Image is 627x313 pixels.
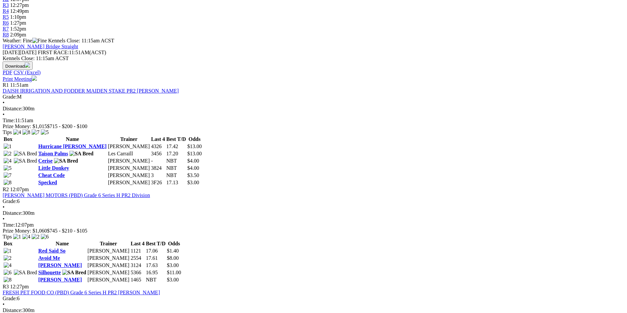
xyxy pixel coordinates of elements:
div: 6 [3,198,624,204]
td: [PERSON_NAME] [108,165,150,171]
span: 1:27pm [10,20,26,26]
td: 2554 [130,255,145,261]
span: R1 [3,82,9,88]
img: 7 [32,129,39,135]
a: Specked [38,180,57,185]
span: 12:27pm [10,284,29,289]
td: - [151,158,165,164]
a: R4 [3,8,9,14]
div: Kennels Close: 11:15am ACST [3,56,624,61]
td: 3124 [130,262,145,269]
span: R3 [3,284,9,289]
span: $715 - $200 - $100 [47,123,88,129]
a: [PERSON_NAME] MOTORS (PBD) Grade 6 Series H PR2 Division [3,192,150,198]
span: Tips [3,234,12,239]
td: [PERSON_NAME] [87,277,130,283]
img: 8 [22,129,30,135]
span: Grade: [3,198,17,204]
span: Box [4,241,13,246]
img: printer.svg [32,76,37,81]
span: $13.00 [187,151,202,156]
a: Red Said So [38,248,65,254]
img: 4 [4,158,12,164]
img: 2 [4,151,12,157]
span: 2:09pm [10,32,26,37]
span: • [3,216,5,222]
span: 1:10pm [10,14,26,20]
img: SA Bred [14,151,37,157]
td: NBT [145,277,166,283]
img: 1 [4,248,12,254]
img: 8 [4,180,12,186]
img: SA Bred [14,158,37,164]
img: 6 [41,234,49,240]
td: NBT [166,172,186,179]
span: FIRST RACE: [38,50,69,55]
div: 300m [3,106,624,112]
span: 1:52pm [10,26,26,32]
th: Odds [187,136,202,143]
td: 4326 [151,143,165,150]
th: Trainer [87,240,130,247]
span: $3.50 [187,172,199,178]
td: [PERSON_NAME] [108,172,150,179]
td: [PERSON_NAME] [108,179,150,186]
td: [PERSON_NAME] [87,269,130,276]
th: Best T/D [166,136,186,143]
a: Cheat Code [38,172,65,178]
span: $1.40 [167,248,179,254]
span: • [3,302,5,307]
span: R2 [3,187,9,192]
a: DAISH IRRIGATION AND FODDER MAIDEN STAKE PR2 [PERSON_NAME] [3,88,179,94]
span: $4.00 [187,165,199,171]
th: Last 4 [151,136,165,143]
span: Kennels Close: 11:15am ACST [48,38,114,43]
span: [DATE] [3,50,20,55]
th: Name [38,240,87,247]
span: Grade: [3,94,17,100]
th: Trainer [108,136,150,143]
a: R3 [3,2,9,8]
td: 3456 [151,150,165,157]
a: [PERSON_NAME] [38,262,82,268]
td: [PERSON_NAME] [87,262,130,269]
img: 2 [4,255,12,261]
a: Hurricane [PERSON_NAME] [38,144,107,149]
th: Odds [167,240,181,247]
a: Print Meeting [3,76,37,82]
div: Download [3,70,624,76]
a: R6 [3,20,9,26]
span: Tips [3,129,12,135]
td: 16.95 [145,269,166,276]
span: Grade: [3,296,17,301]
span: R5 [3,14,9,20]
span: Distance: [3,307,22,313]
span: $13.00 [187,144,202,149]
td: [PERSON_NAME] [108,158,150,164]
span: 12:07pm [10,187,29,192]
td: NBT [166,158,186,164]
td: 1465 [130,277,145,283]
td: 17.13 [166,179,186,186]
span: • [3,112,5,117]
span: Time: [3,118,15,123]
img: SA Bred [14,270,37,276]
span: Box [4,136,13,142]
span: [DATE] [3,50,37,55]
td: 17.20 [166,150,186,157]
td: 17.42 [166,143,186,150]
span: 11:51AM(ACST) [38,50,106,55]
a: Avoid Me [38,255,60,261]
td: 3 [151,172,165,179]
div: 6 [3,296,624,302]
button: Download [3,61,33,70]
th: Last 4 [130,240,145,247]
span: • [3,100,5,105]
div: 11:51am [3,118,624,123]
a: FRESH PET FOOD CO (PBD) Grade 6 Series H PR2 [PERSON_NAME] [3,290,160,295]
td: [PERSON_NAME] [87,248,130,254]
img: 8 [4,277,12,283]
div: Prize Money: $1,060 [3,228,624,234]
span: R7 [3,26,9,32]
